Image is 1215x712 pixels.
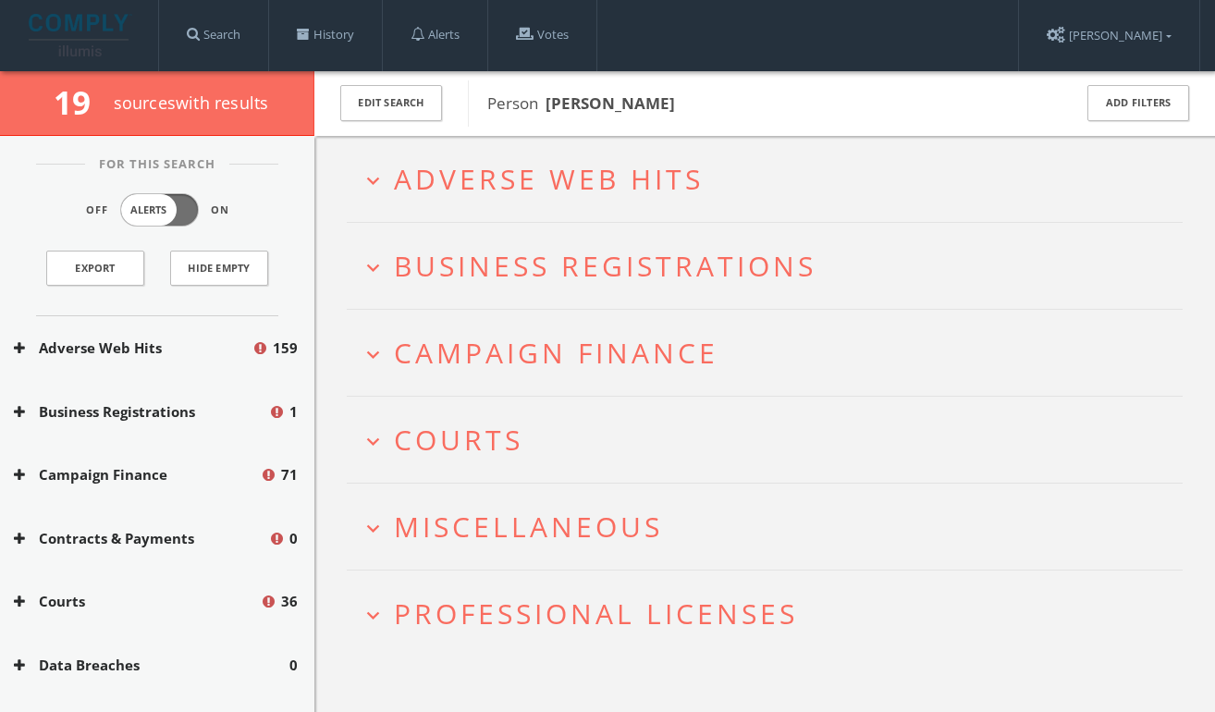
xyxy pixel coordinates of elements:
span: Professional Licenses [394,595,798,632]
button: Adverse Web Hits [14,338,252,359]
span: Campaign Finance [394,334,718,372]
span: Person [487,92,675,114]
span: Adverse Web Hits [394,160,704,198]
img: illumis [29,14,132,56]
i: expand_more [361,342,386,367]
button: expand_moreMiscellaneous [361,511,1183,542]
span: On [211,203,229,218]
button: expand_moreAdverse Web Hits [361,164,1183,194]
i: expand_more [361,429,386,454]
button: Contracts & Payments [14,528,268,549]
button: expand_moreCourts [361,424,1183,455]
button: Add Filters [1087,85,1189,121]
span: 71 [281,464,298,485]
button: expand_moreBusiness Registrations [361,251,1183,281]
span: For This Search [85,155,229,174]
span: Miscellaneous [394,508,663,546]
a: Export [46,251,144,286]
i: expand_more [361,603,386,628]
button: Courts [14,591,260,612]
button: Data Breaches [14,655,289,676]
span: Business Registrations [394,247,816,285]
span: 1 [289,401,298,423]
span: 36 [281,591,298,612]
span: source s with results [114,92,269,114]
span: Courts [394,421,523,459]
b: [PERSON_NAME] [546,92,675,114]
button: expand_moreProfessional Licenses [361,598,1183,629]
i: expand_more [361,516,386,541]
button: expand_moreCampaign Finance [361,338,1183,368]
i: expand_more [361,168,386,193]
button: Edit Search [340,85,442,121]
span: 0 [289,528,298,549]
span: 19 [54,80,106,124]
button: Hide Empty [170,251,268,286]
i: expand_more [361,255,386,280]
span: Off [86,203,108,218]
span: 159 [273,338,298,359]
span: 0 [289,655,298,676]
button: Campaign Finance [14,464,260,485]
button: Business Registrations [14,401,268,423]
